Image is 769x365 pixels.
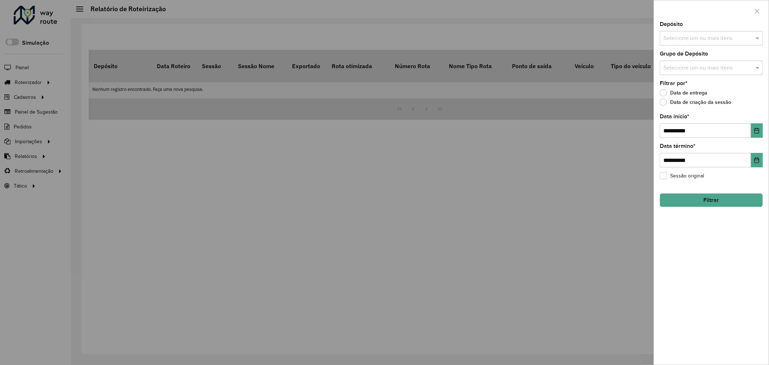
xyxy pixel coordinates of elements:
[660,20,683,28] label: Depósito
[660,172,704,180] label: Sessão original
[660,98,731,106] label: Data de criação da sessão
[660,89,707,96] label: Data de entrega
[660,112,689,121] label: Data início
[660,49,708,58] label: Grupo de Depósito
[751,123,763,138] button: Choose Date
[660,193,763,207] button: Filtrar
[660,79,688,88] label: Filtrar por
[751,153,763,167] button: Choose Date
[660,142,695,150] label: Data término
